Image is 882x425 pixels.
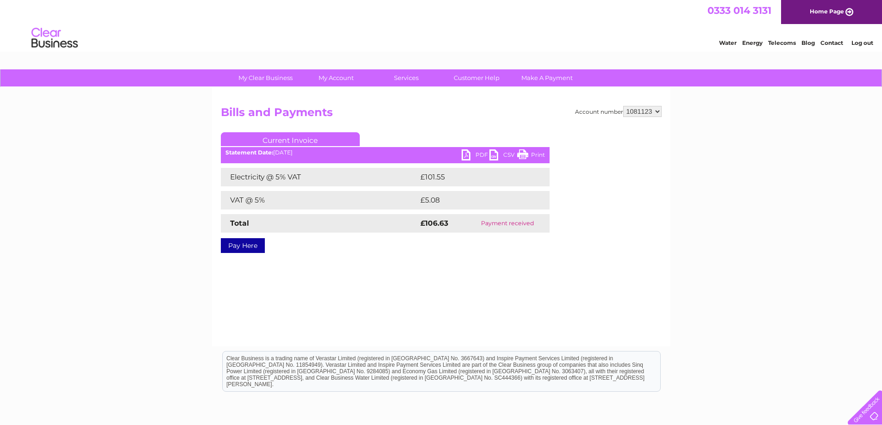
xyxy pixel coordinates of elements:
div: [DATE] [221,149,550,156]
a: Services [368,69,444,86]
a: Current Invoice [221,132,360,146]
a: PDF [462,149,489,163]
b: Statement Date: [225,149,273,156]
td: VAT @ 5% [221,191,418,209]
a: Pay Here [221,238,265,253]
a: My Account [298,69,374,86]
a: Water [719,39,737,46]
a: Blog [801,39,815,46]
a: Customer Help [438,69,515,86]
div: Account number [575,106,662,117]
a: Telecoms [768,39,796,46]
td: Electricity @ 5% VAT [221,168,418,186]
a: Make A Payment [509,69,585,86]
h2: Bills and Payments [221,106,662,123]
a: My Clear Business [227,69,304,86]
td: £5.08 [418,191,528,209]
a: Print [517,149,545,163]
td: Payment received [465,214,550,233]
div: Clear Business is a trading name of Verastar Limited (registered in [GEOGRAPHIC_DATA] No. 3667643... [223,5,660,45]
strong: £106.63 [420,219,448,228]
a: Energy [742,39,763,46]
a: Contact [820,39,843,46]
a: CSV [489,149,517,163]
strong: Total [230,219,249,228]
td: £101.55 [418,168,532,186]
a: Log out [851,39,873,46]
img: logo.png [31,24,78,52]
a: 0333 014 3131 [707,5,771,16]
